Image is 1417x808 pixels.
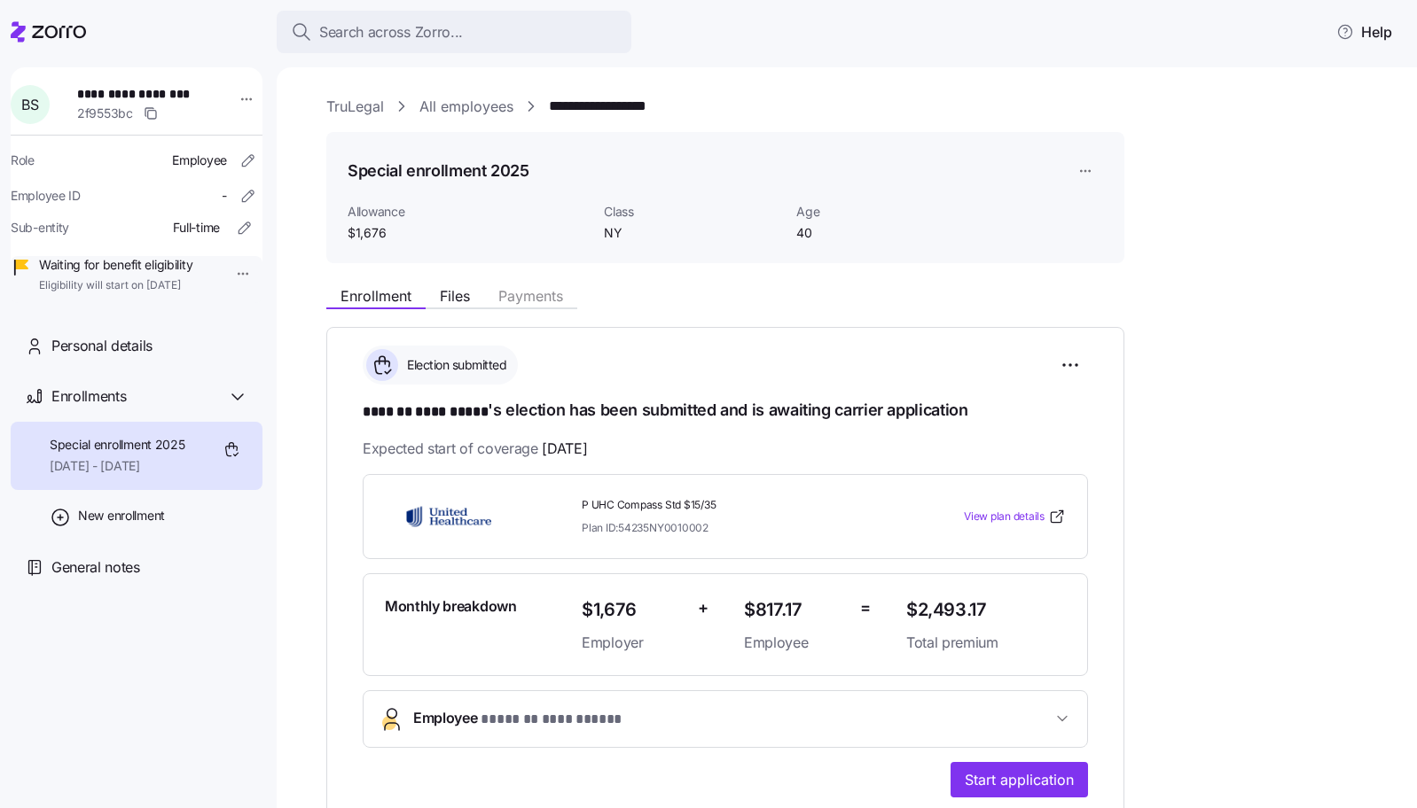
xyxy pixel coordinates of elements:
span: P UHC Compass Std $15/35 [582,498,892,513]
span: Plan ID: 54235NY0010002 [582,520,708,535]
span: 40 [796,224,975,242]
span: General notes [51,556,140,579]
span: B S [21,97,38,112]
span: = [860,595,871,621]
span: Role [11,151,35,169]
span: Employee [172,151,227,169]
a: TruLegal [326,96,384,118]
span: Monthly breakdown [385,595,517,618]
span: Help [1336,21,1392,43]
span: View plan details [964,509,1045,525]
span: NY [604,224,782,242]
span: Waiting for benefit eligibility [39,256,192,274]
span: Age [796,203,975,221]
span: Employee [744,632,846,654]
span: Full-time [173,219,220,237]
span: Search across Zorro... [319,21,463,43]
span: Expected start of coverage [363,438,587,460]
button: Start application [951,762,1088,797]
span: New enrollment [78,507,165,524]
span: Eligibility will start on [DATE] [39,278,192,293]
span: - [222,187,227,205]
span: $1,676 [348,224,590,242]
span: $2,493.17 [906,595,1066,625]
a: View plan details [964,508,1066,525]
h1: 's election has been submitted and is awaiting carrier application [363,399,1088,423]
span: Employee ID [11,187,81,205]
span: Employer [582,632,684,654]
span: Files [440,289,470,303]
span: $1,676 [582,595,684,625]
span: Total premium [906,632,1066,654]
button: Help [1322,14,1406,50]
span: Class [604,203,782,221]
span: Employee [413,707,622,731]
img: UnitedHealthcare [385,496,513,537]
span: [DATE] [542,438,587,460]
span: Election submitted [402,356,506,374]
span: Start application [965,769,1074,790]
span: Sub-entity [11,219,69,237]
span: + [698,595,708,621]
span: Enrollment [341,289,411,303]
span: Payments [498,289,563,303]
span: Personal details [51,335,153,357]
a: All employees [419,96,513,118]
button: Search across Zorro... [277,11,631,53]
h1: Special enrollment 2025 [348,159,529,182]
span: Enrollments [51,385,126,408]
span: [DATE] - [DATE] [50,457,185,475]
span: Allowance [348,203,590,221]
span: $817.17 [744,595,846,625]
span: 2f9553bc [77,105,133,122]
span: Special enrollment 2025 [50,436,185,454]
